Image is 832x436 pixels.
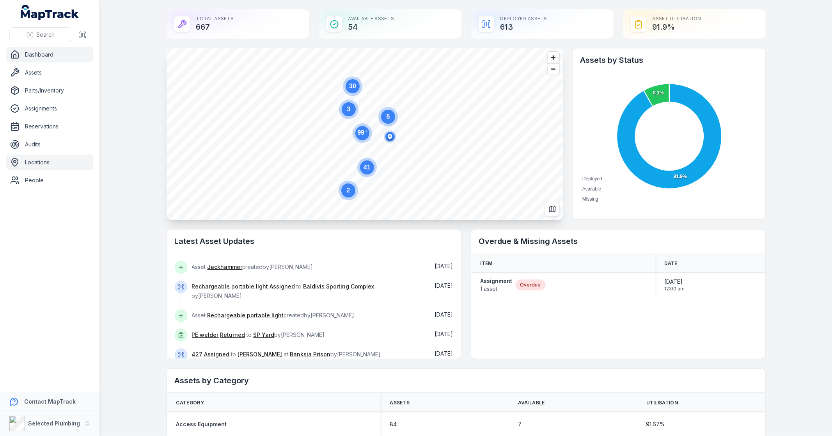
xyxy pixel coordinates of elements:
[481,277,513,285] strong: Assignment
[646,420,665,428] span: 91.67 %
[28,420,80,427] strong: Selected Plumbing
[646,400,678,406] span: Utilisation
[516,279,546,290] div: Overdue
[435,263,453,269] span: [DATE]
[204,351,230,358] a: Assigned
[167,48,563,220] canvas: Map
[220,331,245,339] a: Returned
[548,63,559,75] button: Zoom out
[664,286,685,292] span: 12:00 am
[346,187,350,194] text: 2
[192,351,381,358] span: to at by [PERSON_NAME]
[6,101,93,116] a: Assignments
[435,282,453,289] span: [DATE]
[6,137,93,152] a: Audits
[435,331,453,337] span: [DATE]
[390,420,397,428] span: 84
[175,236,453,247] h2: Latest Asset Updates
[347,106,350,112] text: 3
[580,55,757,66] h2: Assets by Status
[208,311,284,319] a: Rechargeable portable light
[518,420,522,428] span: 7
[481,285,513,293] span: 1 asset
[270,283,295,290] a: Assigned
[435,350,453,357] span: [DATE]
[664,278,685,292] time: 10/09/2025, 12:00:00 am
[435,350,453,357] time: 15/09/2025, 12:57:11 pm
[435,263,453,269] time: 16/09/2025, 9:45:42 am
[386,113,390,120] text: 5
[435,311,453,318] span: [DATE]
[435,331,453,337] time: 15/09/2025, 2:12:18 pm
[390,400,410,406] span: Assets
[176,400,204,406] span: Category
[6,47,93,62] a: Dashboard
[192,283,374,299] span: to by [PERSON_NAME]
[192,312,355,319] span: Asset created by [PERSON_NAME]
[664,278,685,286] span: [DATE]
[6,119,93,134] a: Reservations
[349,83,356,89] text: 30
[21,5,79,20] a: MapTrack
[303,283,374,290] a: Baldivis Sporting Complex
[6,155,93,170] a: Locations
[24,398,76,405] strong: Contact MapTrack
[192,351,203,358] a: 427
[6,83,93,98] a: Parts/Inventory
[435,311,453,318] time: 16/09/2025, 7:32:48 am
[238,351,282,358] a: [PERSON_NAME]
[479,236,757,247] h2: Overdue & Missing Assets
[192,331,219,339] a: PE welder
[6,65,93,80] a: Assets
[481,260,493,267] span: Item
[290,351,331,358] a: Banksia Prison
[9,27,72,42] button: Search
[582,186,601,192] span: Available
[518,400,545,406] span: Available
[481,277,513,293] a: Assignment1 asset
[435,282,453,289] time: 16/09/2025, 7:37:59 am
[175,375,757,386] h2: Assets by Category
[545,202,560,217] button: Switch to Map View
[192,283,268,290] a: Rechargeable portable light
[364,164,371,171] text: 41
[664,260,678,267] span: Date
[582,196,598,202] span: Missing
[36,31,55,39] span: Search
[208,263,243,271] a: Jackhammer
[365,129,367,133] tspan: +
[6,173,93,188] a: People
[582,176,602,182] span: Deployed
[548,52,559,63] button: Zoom in
[192,331,325,338] span: to by [PERSON_NAME]
[254,331,275,339] a: SP Yard
[176,420,227,428] a: Access Equipment
[357,129,367,136] text: 99
[192,263,313,270] span: Asset created by [PERSON_NAME]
